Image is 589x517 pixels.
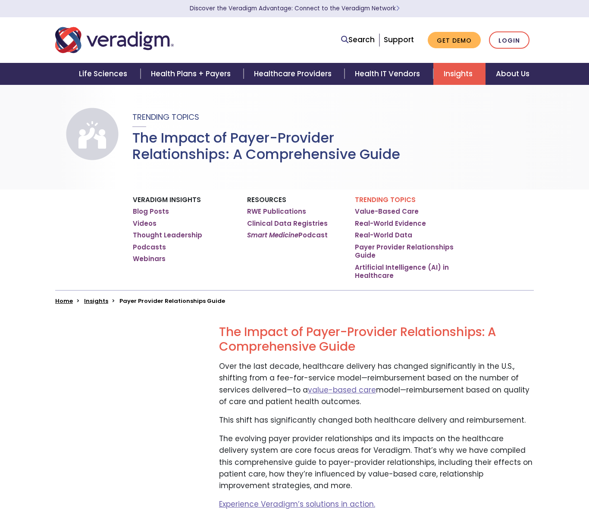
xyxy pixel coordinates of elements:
a: Health Plans + Payers [141,63,244,85]
a: Life Sciences [69,63,140,85]
a: Value-Based Care [355,207,419,216]
p: This shift has significantly changed both healthcare delivery and reimbursement. [219,414,534,426]
a: Healthcare Providers [244,63,345,85]
a: Podcasts [133,243,166,252]
a: Blog Posts [133,207,169,216]
a: Smart MedicinePodcast [247,231,328,240]
a: Search [341,34,375,46]
a: Insights [433,63,486,85]
a: Thought Leadership [133,231,202,240]
a: Discover the Veradigm Advantage: Connect to the Veradigm NetworkLearn More [190,4,400,12]
span: Learn More [396,4,400,12]
a: Experience Veradigm’s solutions in action. [219,499,375,509]
h2: The Impact of Payer-Provider Relationships: A Comprehensive Guide [219,325,534,354]
a: Login [489,31,529,49]
a: value-based care [308,385,376,395]
a: Artificial Intelligence (AI) in Healthcare [355,263,456,280]
a: About Us [486,63,540,85]
a: Videos [133,219,157,228]
a: Real-World Evidence [355,219,426,228]
a: Insights [84,297,108,305]
a: Get Demo [428,32,481,49]
a: Webinars [133,255,166,263]
a: Payer Provider Relationships Guide [355,243,456,260]
a: Home [55,297,73,305]
em: Smart Medicine [247,230,298,240]
h1: The Impact of Payer-Provider Relationships: A Comprehensive Guide [132,130,424,163]
img: Veradigm logo [55,26,174,54]
p: Over the last decade, healthcare delivery has changed significantly in the U.S., shifting from a ... [219,361,534,408]
a: Support [384,34,414,45]
span: Trending Topics [132,112,199,122]
a: Clinical Data Registries [247,219,328,228]
p: The evolving payer provider relationships and its impacts on the healthcare delivery system are c... [219,433,534,492]
a: Health IT Vendors [345,63,433,85]
a: RWE Publications [247,207,306,216]
a: Real-World Data [355,231,412,240]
